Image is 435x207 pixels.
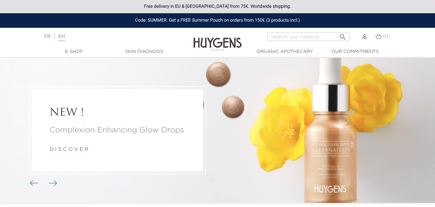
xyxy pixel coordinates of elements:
a: FR [44,34,51,39]
input: Search [267,33,349,41]
a: Our commitments [323,48,387,55]
span: (0) [383,34,390,39]
a: NEW ! [50,107,185,119]
a: Organic Apothecary [253,48,317,55]
a: Skin Diagnosis [112,48,176,55]
div: | [41,33,176,40]
div: Carousel buttons [32,179,53,188]
a: d i s c o v e r [50,147,88,152]
a: EN [58,34,65,41]
button:  [337,31,349,39]
a: E-Shop [42,48,106,55]
img: Huygens [194,27,242,52]
i:  [339,31,347,39]
a: Complexion Enhancing Glow Drops [50,124,185,136]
